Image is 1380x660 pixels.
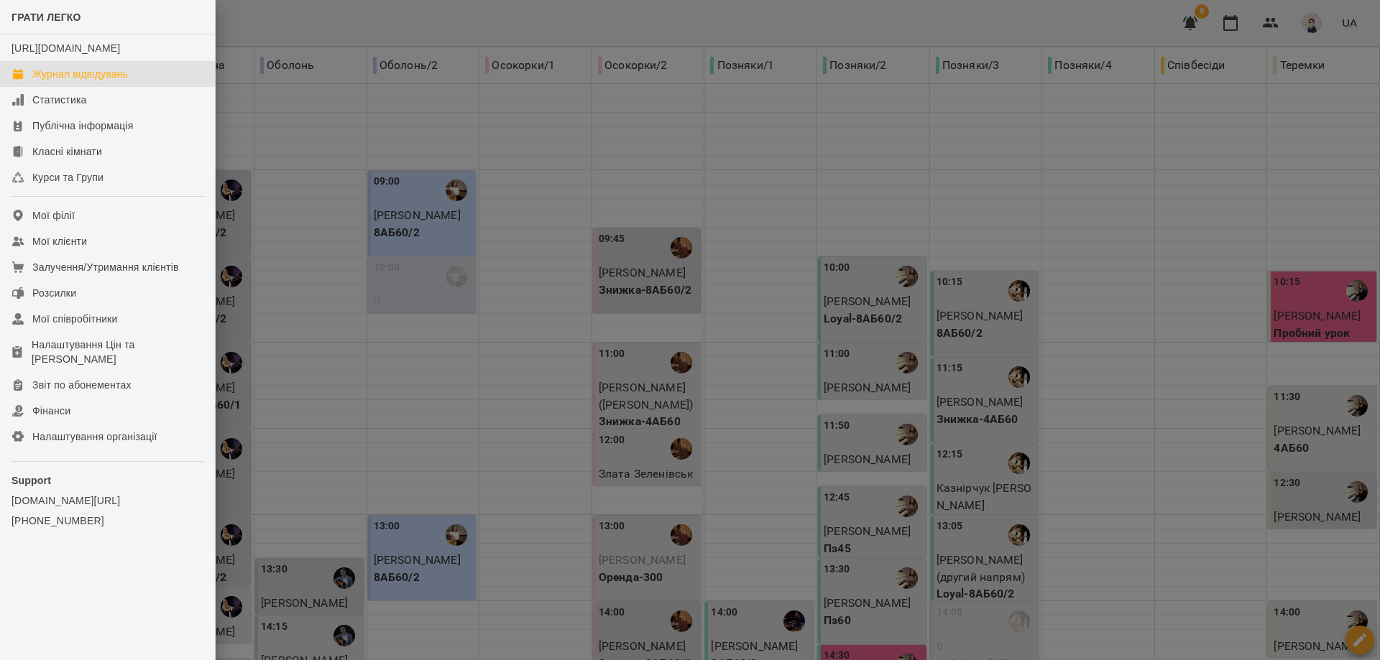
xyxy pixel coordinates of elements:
[11,11,81,23] span: ГРАТИ ЛЕГКО
[11,493,203,508] a: [DOMAIN_NAME][URL]
[32,93,87,107] div: Статистика
[32,429,157,444] div: Налаштування організації
[11,42,120,54] a: [URL][DOMAIN_NAME]
[32,404,70,418] div: Фінанси
[11,473,203,488] p: Support
[32,234,87,248] div: Мої клієнти
[32,144,102,159] div: Класні кімнати
[32,170,103,185] div: Курси та Групи
[11,513,203,528] a: [PHONE_NUMBER]
[32,338,203,366] div: Налаштування Цін та [PERSON_NAME]
[32,208,75,223] div: Мої філії
[32,312,118,326] div: Мої співробітники
[32,260,179,274] div: Залучення/Утримання клієнтів
[32,378,132,392] div: Звіт по абонементах
[32,118,133,133] div: Публічна інформація
[32,286,76,300] div: Розсилки
[32,67,128,81] div: Журнал відвідувань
